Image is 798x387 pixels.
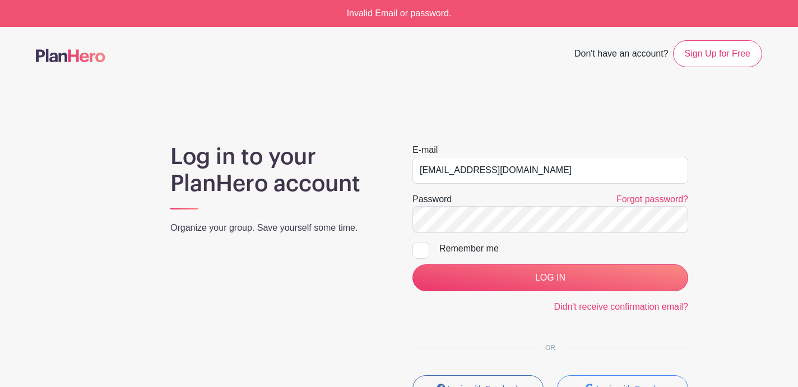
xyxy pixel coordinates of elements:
[616,194,688,204] a: Forgot password?
[412,264,688,291] input: LOG IN
[170,221,386,235] p: Organize your group. Save yourself some time.
[673,40,762,67] a: Sign Up for Free
[170,143,386,197] h1: Log in to your PlanHero account
[536,344,564,352] span: OR
[412,157,688,184] input: e.g. julie@eventco.com
[412,143,438,157] label: E-mail
[554,302,688,311] a: Didn't receive confirmation email?
[439,242,688,255] div: Remember me
[412,193,452,206] label: Password
[574,43,669,67] span: Don't have an account?
[36,49,105,62] img: logo-507f7623f17ff9eddc593b1ce0a138ce2505c220e1c5a4e2b4648c50719b7d32.svg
